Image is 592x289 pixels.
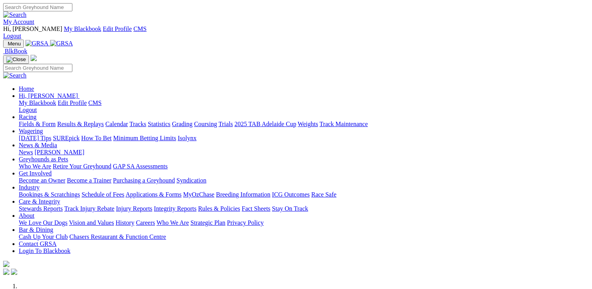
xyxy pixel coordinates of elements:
[8,41,21,47] span: Menu
[5,48,27,54] span: BlkBook
[113,177,175,184] a: Purchasing a Greyhound
[19,233,589,240] div: Bar & Dining
[115,219,134,226] a: History
[19,191,80,198] a: Bookings & Scratchings
[19,99,56,106] a: My Blackbook
[19,121,589,128] div: Racing
[19,92,78,99] span: Hi, [PERSON_NAME]
[19,99,589,114] div: Hi, [PERSON_NAME]
[19,233,68,240] a: Cash Up Your Club
[105,121,128,127] a: Calendar
[19,247,70,254] a: Login To Blackbook
[19,135,589,142] div: Wagering
[198,205,240,212] a: Rules & Policies
[298,121,318,127] a: Weights
[218,121,233,127] a: Trials
[19,205,63,212] a: Stewards Reports
[3,72,27,79] img: Search
[19,163,589,170] div: Greyhounds as Pets
[178,135,196,141] a: Isolynx
[19,149,33,155] a: News
[58,99,87,106] a: Edit Profile
[227,219,264,226] a: Privacy Policy
[19,163,51,170] a: Who We Are
[19,121,56,127] a: Fields & Form
[3,40,24,48] button: Toggle navigation
[19,170,52,177] a: Get Involved
[19,85,34,92] a: Home
[126,191,182,198] a: Applications & Forms
[50,40,73,47] img: GRSA
[103,25,132,32] a: Edit Profile
[64,25,101,32] a: My Blackbook
[113,135,176,141] a: Minimum Betting Limits
[19,142,57,148] a: News & Media
[272,205,308,212] a: Stay On Track
[34,149,84,155] a: [PERSON_NAME]
[81,135,112,141] a: How To Bet
[320,121,368,127] a: Track Maintenance
[88,99,102,106] a: CMS
[113,163,168,170] a: GAP SA Assessments
[19,184,40,191] a: Industry
[183,191,214,198] a: MyOzChase
[57,121,104,127] a: Results & Replays
[19,212,34,219] a: About
[130,121,146,127] a: Tracks
[19,191,589,198] div: Industry
[3,11,27,18] img: Search
[3,269,9,275] img: facebook.svg
[11,269,17,275] img: twitter.svg
[242,205,270,212] a: Fact Sheets
[3,18,34,25] a: My Account
[19,177,65,184] a: Become an Owner
[154,205,196,212] a: Integrity Reports
[69,219,114,226] a: Vision and Values
[19,219,589,226] div: About
[19,92,79,99] a: Hi, [PERSON_NAME]
[3,33,21,39] a: Logout
[19,107,37,113] a: Logout
[81,191,124,198] a: Schedule of Fees
[191,219,225,226] a: Strategic Plan
[148,121,171,127] a: Statistics
[19,156,68,163] a: Greyhounds as Pets
[172,121,193,127] a: Grading
[133,25,147,32] a: CMS
[194,121,217,127] a: Coursing
[157,219,189,226] a: Who We Are
[3,25,589,40] div: My Account
[19,226,53,233] a: Bar & Dining
[19,198,60,205] a: Care & Integrity
[136,219,155,226] a: Careers
[64,205,114,212] a: Track Injury Rebate
[176,177,206,184] a: Syndication
[3,48,27,54] a: BlkBook
[19,114,36,120] a: Racing
[19,128,43,134] a: Wagering
[19,135,51,141] a: [DATE] Tips
[19,240,56,247] a: Contact GRSA
[25,40,49,47] img: GRSA
[234,121,296,127] a: 2025 TAB Adelaide Cup
[53,135,79,141] a: SUREpick
[311,191,336,198] a: Race Safe
[3,25,62,32] span: Hi, [PERSON_NAME]
[216,191,270,198] a: Breeding Information
[67,177,112,184] a: Become a Trainer
[19,149,589,156] div: News & Media
[3,3,72,11] input: Search
[19,219,67,226] a: We Love Our Dogs
[31,55,37,61] img: logo-grsa-white.png
[6,56,26,63] img: Close
[116,205,152,212] a: Injury Reports
[3,261,9,267] img: logo-grsa-white.png
[272,191,309,198] a: ICG Outcomes
[3,64,72,72] input: Search
[19,205,589,212] div: Care & Integrity
[53,163,112,170] a: Retire Your Greyhound
[19,177,589,184] div: Get Involved
[3,55,29,64] button: Toggle navigation
[69,233,166,240] a: Chasers Restaurant & Function Centre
